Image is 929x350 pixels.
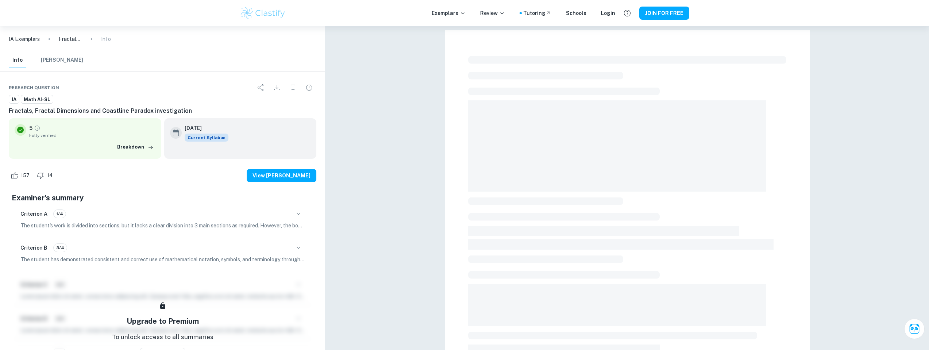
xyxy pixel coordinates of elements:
[34,125,41,131] a: Grade fully verified
[41,52,83,68] button: [PERSON_NAME]
[9,107,316,115] h6: Fractals, Fractal Dimensions and Coastline Paradox investigation
[21,95,53,104] a: Math AI-SL
[480,9,505,17] p: Review
[9,96,19,103] span: IA
[9,95,19,104] a: IA
[240,6,286,20] img: Clastify logo
[601,9,615,17] a: Login
[621,7,633,19] button: Help and Feedback
[302,80,316,95] div: Report issue
[185,134,228,142] span: Current Syllabus
[9,170,34,181] div: Like
[185,134,228,142] div: This exemplar is based on the current syllabus. Feel free to refer to it for inspiration/ideas wh...
[54,245,67,251] span: 3/4
[112,332,213,342] p: To unlock access to all summaries
[185,124,223,132] h6: [DATE]
[54,211,66,217] span: 1/4
[59,35,82,43] p: Fractals, Fractal Dimensions and Coastline Paradox investigation
[523,9,551,17] a: Tutoring
[21,96,53,103] span: Math AI-SL
[29,124,32,132] p: 5
[35,170,57,181] div: Dislike
[127,316,199,327] h5: Upgrade to Premium
[29,132,155,139] span: Fully verified
[270,80,284,95] div: Download
[9,52,26,68] button: Info
[247,169,316,182] button: View [PERSON_NAME]
[20,210,47,218] h6: Criterion A
[20,244,47,252] h6: Criterion B
[43,172,57,179] span: 14
[17,172,34,179] span: 157
[254,80,268,95] div: Share
[20,255,305,264] p: The student has demonstrated consistent and correct use of mathematical notation, symbols, and te...
[566,9,586,17] a: Schools
[12,192,313,203] h5: Examiner's summary
[432,9,466,17] p: Exemplars
[101,35,111,43] p: Info
[904,319,925,339] button: Ask Clai
[639,7,689,20] button: JOIN FOR FREE
[9,35,40,43] a: IA Exemplars
[286,80,300,95] div: Bookmark
[20,222,305,230] p: The student's work is divided into sections, but it lacks a clear division into 3 main sections a...
[9,84,59,91] span: Research question
[115,142,155,153] button: Breakdown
